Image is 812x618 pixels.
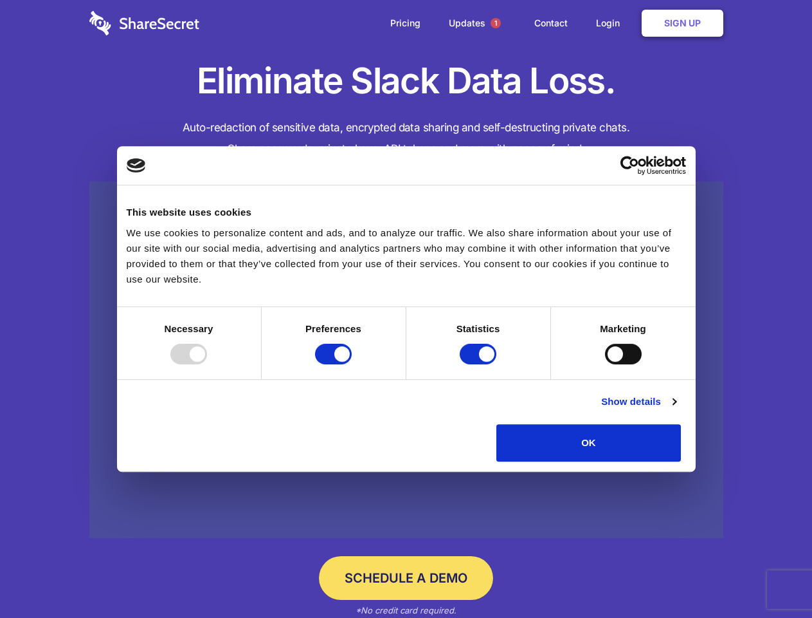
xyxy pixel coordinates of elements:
span: 1 [491,18,501,28]
strong: Necessary [165,323,213,334]
h4: Auto-redaction of sensitive data, encrypted data sharing and self-destructing private chats. Shar... [89,117,723,160]
div: We use cookies to personalize content and ads, and to analyze our traffic. We also share informat... [127,225,686,287]
h1: Eliminate Slack Data Loss. [89,58,723,104]
a: Login [583,3,639,43]
div: This website uses cookies [127,205,686,220]
em: *No credit card required. [356,605,456,615]
a: Contact [521,3,581,43]
a: Pricing [377,3,433,43]
strong: Preferences [305,323,361,334]
a: Wistia video thumbnail [89,182,723,539]
a: Sign Up [642,10,723,37]
a: Show details [601,394,676,409]
strong: Statistics [456,323,500,334]
img: logo [127,158,146,173]
a: Usercentrics Cookiebot - opens in a new window [573,156,686,175]
a: Schedule a Demo [319,556,493,600]
button: OK [496,424,681,462]
img: logo-wordmark-white-trans-d4663122ce5f474addd5e946df7df03e33cb6a1c49d2221995e7729f52c070b2.svg [89,11,199,35]
strong: Marketing [600,323,646,334]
